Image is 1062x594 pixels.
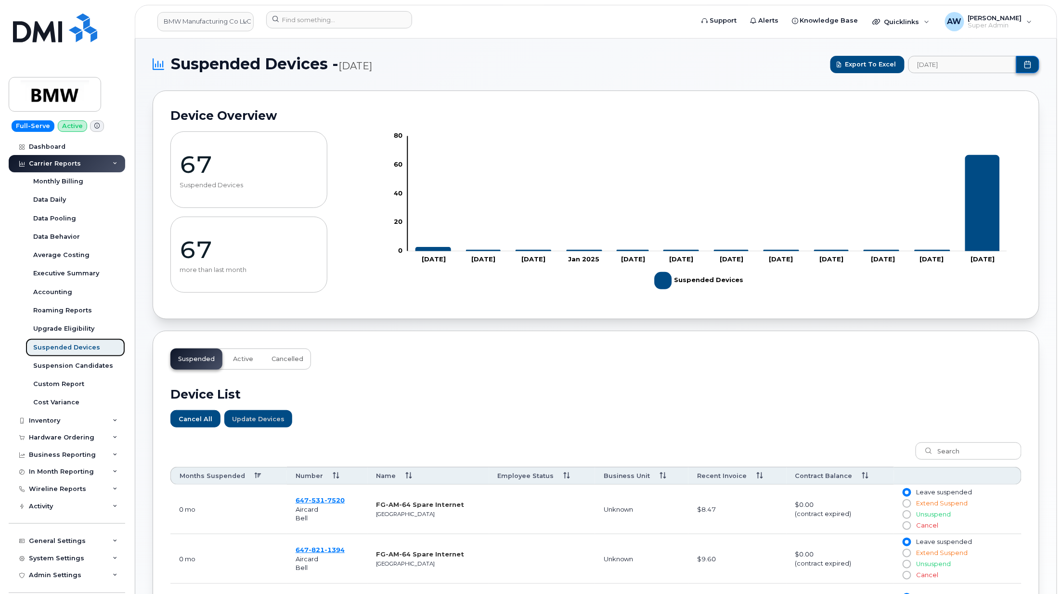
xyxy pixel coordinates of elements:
[224,410,292,427] button: Update Devices
[296,546,345,554] span: 647
[296,496,345,504] span: 647
[688,467,786,485] th: Recent Invoice: activate to sort column ascending
[415,155,999,251] g: Suspended Devices
[180,235,318,264] p: 67
[917,511,951,518] span: Unsuspend
[287,467,368,485] th: Number: activate to sort column ascending
[654,268,743,293] g: Legend
[917,489,972,496] span: Leave suspended
[903,549,910,557] input: Extend Suspend
[595,467,688,485] th: Business Unit: activate to sort column ascending
[394,218,402,226] tspan: 20
[917,560,951,568] span: Unsuspend
[394,160,402,168] tspan: 60
[920,255,944,263] tspan: [DATE]
[669,255,693,263] tspan: [DATE]
[917,500,968,507] span: Extend Suspend
[232,414,285,424] span: Update Devices
[595,534,688,584] td: Unknown
[170,467,287,485] th: Months Suspended: activate to sort column descending
[787,485,894,534] td: $0.00
[376,550,465,558] strong: FG-AM-64 Spare Internet
[1020,552,1055,587] iframe: Messenger Launcher
[521,255,545,263] tspan: [DATE]
[787,534,894,584] td: $0.00
[595,485,688,534] td: Unknown
[376,501,465,508] strong: FG-AM-64 Spare Internet
[1016,56,1039,73] button: Choose Date
[471,255,495,263] tspan: [DATE]
[296,564,308,571] span: Bell
[830,56,905,73] button: Export to Excel
[422,255,446,263] tspan: [DATE]
[394,132,1007,294] g: Chart
[795,559,885,568] div: (contract expired)
[769,255,793,263] tspan: [DATE]
[903,500,910,507] input: Extend Suspend
[170,534,287,584] td: 0 mo
[324,496,345,504] span: 7520
[170,387,1022,401] h2: Device List
[719,255,743,263] tspan: [DATE]
[903,560,910,568] input: Unsuspend
[296,546,345,554] a: 6478211394
[903,538,910,546] input: Leave suspended
[917,538,972,545] span: Leave suspended
[917,522,939,529] span: Cancel
[338,60,372,72] span: [DATE]
[971,255,995,263] tspan: [DATE]
[180,266,318,274] p: more than last month
[903,511,910,518] input: Unsuspend
[845,60,896,69] span: Export to Excel
[568,255,599,263] tspan: Jan 2025
[917,549,968,556] span: Extend Suspend
[296,505,318,513] span: Aircard
[309,546,324,554] span: 821
[819,255,843,263] tspan: [DATE]
[654,268,743,293] g: Suspended Devices
[272,355,303,363] span: Cancelled
[296,555,318,563] span: Aircard
[903,522,910,529] input: Cancel
[296,514,308,522] span: Bell
[170,485,287,534] td: August 21, 2025 00:14
[170,410,220,427] button: Cancel All
[180,150,318,179] p: 67
[621,255,645,263] tspan: [DATE]
[398,247,402,255] tspan: 0
[688,485,786,534] td: $8.47
[324,546,345,554] span: 1394
[296,496,345,504] a: 6475317520
[394,132,402,140] tspan: 80
[376,560,435,567] small: [GEOGRAPHIC_DATA]
[489,467,595,485] th: Employee Status: activate to sort column ascending
[233,355,253,363] span: Active
[903,571,910,579] input: Cancel
[179,414,212,424] span: Cancel All
[917,571,939,579] span: Cancel
[871,255,895,263] tspan: [DATE]
[309,496,324,504] span: 531
[787,467,894,485] th: Contract Balance: activate to sort column ascending
[376,511,435,517] small: [GEOGRAPHIC_DATA]
[908,56,1016,73] input: archived_billing_data
[903,489,910,496] input: Leave suspended
[688,534,786,584] td: $9.60
[795,509,885,518] div: (contract expired)
[180,181,318,189] p: Suspended Devices
[916,442,1022,460] input: Search
[170,108,1022,123] h2: Device Overview
[368,467,489,485] th: Name: activate to sort column ascending
[394,189,402,197] tspan: 40
[171,57,372,72] span: Suspended Devices -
